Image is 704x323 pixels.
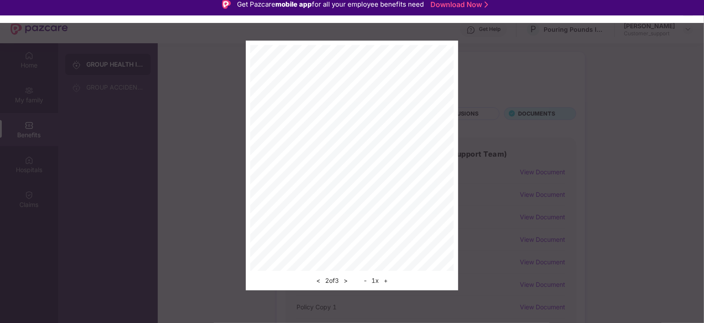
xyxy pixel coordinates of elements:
button: > [341,275,350,286]
button: - [361,275,369,286]
div: 1 x [361,275,390,286]
div: 2 of 3 [314,275,350,286]
button: < [314,275,323,286]
button: + [381,275,390,286]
